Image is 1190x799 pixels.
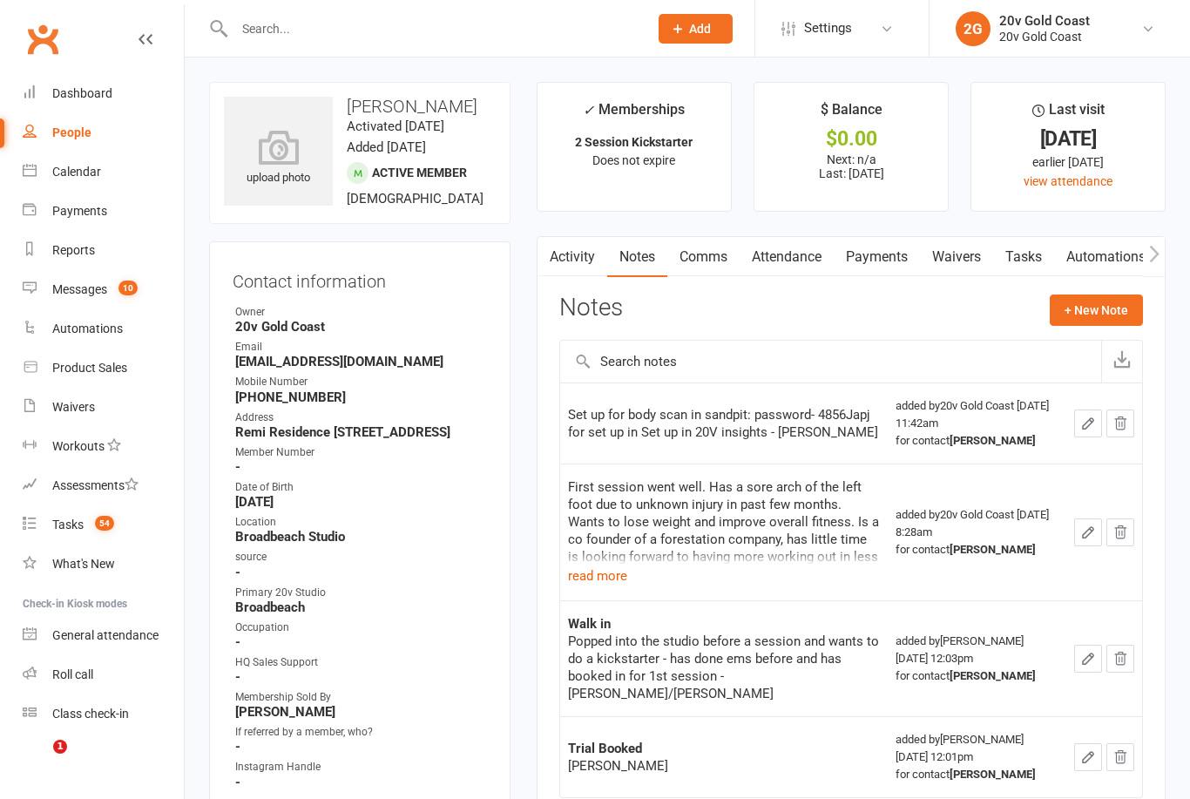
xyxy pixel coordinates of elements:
[52,165,101,179] div: Calendar
[23,505,184,545] a: Tasks 54
[52,86,112,100] div: Dashboard
[568,633,880,702] div: Popped into the studio before a session and wants to do a kickstarter - has done ems before and h...
[583,98,685,131] div: Memberships
[896,506,1058,559] div: added by 20v Gold Coast [DATE] 8:28am
[23,231,184,270] a: Reports
[568,741,642,756] strong: Trial Booked
[52,628,159,642] div: General attendance
[1032,98,1105,130] div: Last visit
[575,135,693,149] strong: 2 Session Kickstarter
[607,237,667,277] a: Notes
[235,775,487,790] strong: -
[235,599,487,615] strong: Broadbeach
[1054,237,1158,277] a: Automations
[23,694,184,734] a: Class kiosk mode
[52,125,91,139] div: People
[896,731,1058,783] div: added by [PERSON_NAME] [DATE] 12:01pm
[987,130,1149,148] div: [DATE]
[956,11,991,46] div: 2G
[235,704,487,720] strong: [PERSON_NAME]
[372,166,467,179] span: Active member
[23,192,184,231] a: Payments
[52,707,129,721] div: Class check-in
[23,616,184,655] a: General attendance kiosk mode
[347,118,444,134] time: Activated [DATE]
[568,616,611,632] strong: Walk in
[52,322,123,335] div: Automations
[118,281,138,295] span: 10
[23,113,184,152] a: People
[568,565,627,586] button: read more
[235,410,487,426] div: Address
[740,237,834,277] a: Attendance
[834,237,920,277] a: Payments
[235,620,487,636] div: Occupation
[659,14,733,44] button: Add
[235,494,487,510] strong: [DATE]
[23,270,184,309] a: Messages 10
[21,17,64,61] a: Clubworx
[235,585,487,601] div: Primary 20v Studio
[347,191,483,207] span: [DEMOGRAPHIC_DATA]
[235,354,487,369] strong: [EMAIL_ADDRESS][DOMAIN_NAME]
[999,13,1090,29] div: 20v Gold Coast
[689,22,711,36] span: Add
[896,541,1058,559] div: for contact
[52,361,127,375] div: Product Sales
[560,341,1101,383] input: Search notes
[559,295,623,326] h3: Notes
[235,654,487,671] div: HQ Sales Support
[568,478,880,618] div: First session went well. Has a sore arch of the left foot due to unknown injury in past few month...
[950,434,1036,447] strong: [PERSON_NAME]
[52,204,107,218] div: Payments
[235,514,487,531] div: Location
[592,153,675,167] span: Does not expire
[770,130,932,148] div: $0.00
[23,655,184,694] a: Roll call
[235,424,487,440] strong: Remi Residence [STREET_ADDRESS]
[568,406,880,441] div: Set up for body scan in sandpit: password- 4856Japj for set up in Set up in 20V insights - [PERSO...
[538,237,607,277] a: Activity
[235,319,487,335] strong: 20v Gold Coast
[235,529,487,545] strong: Broadbeach Studio
[23,427,184,466] a: Workouts
[23,466,184,505] a: Assessments
[17,740,59,782] iframe: Intercom live chat
[950,768,1036,781] strong: [PERSON_NAME]
[52,557,115,571] div: What's New
[52,478,139,492] div: Assessments
[235,689,487,706] div: Membership Sold By
[23,152,184,192] a: Calendar
[52,667,93,681] div: Roll call
[52,243,95,257] div: Reports
[235,444,487,461] div: Member Number
[235,479,487,496] div: Date of Birth
[583,102,594,118] i: ✓
[821,98,882,130] div: $ Balance
[896,633,1058,685] div: added by [PERSON_NAME] [DATE] 12:03pm
[229,17,636,41] input: Search...
[347,139,426,155] time: Added [DATE]
[235,669,487,685] strong: -
[235,339,487,355] div: Email
[235,724,487,741] div: If referred by a member, who?
[667,237,740,277] a: Comms
[23,388,184,427] a: Waivers
[920,237,993,277] a: Waivers
[53,740,67,754] span: 1
[52,439,105,453] div: Workouts
[235,739,487,755] strong: -
[224,97,496,116] h3: [PERSON_NAME]
[233,265,487,291] h3: Contact information
[52,282,107,296] div: Messages
[804,9,852,48] span: Settings
[235,374,487,390] div: Mobile Number
[224,130,333,187] div: upload photo
[950,669,1036,682] strong: [PERSON_NAME]
[235,549,487,565] div: source
[235,759,487,775] div: Instagram Handle
[896,397,1058,450] div: added by 20v Gold Coast [DATE] 11:42am
[999,29,1090,44] div: 20v Gold Coast
[235,459,487,475] strong: -
[23,309,184,349] a: Automations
